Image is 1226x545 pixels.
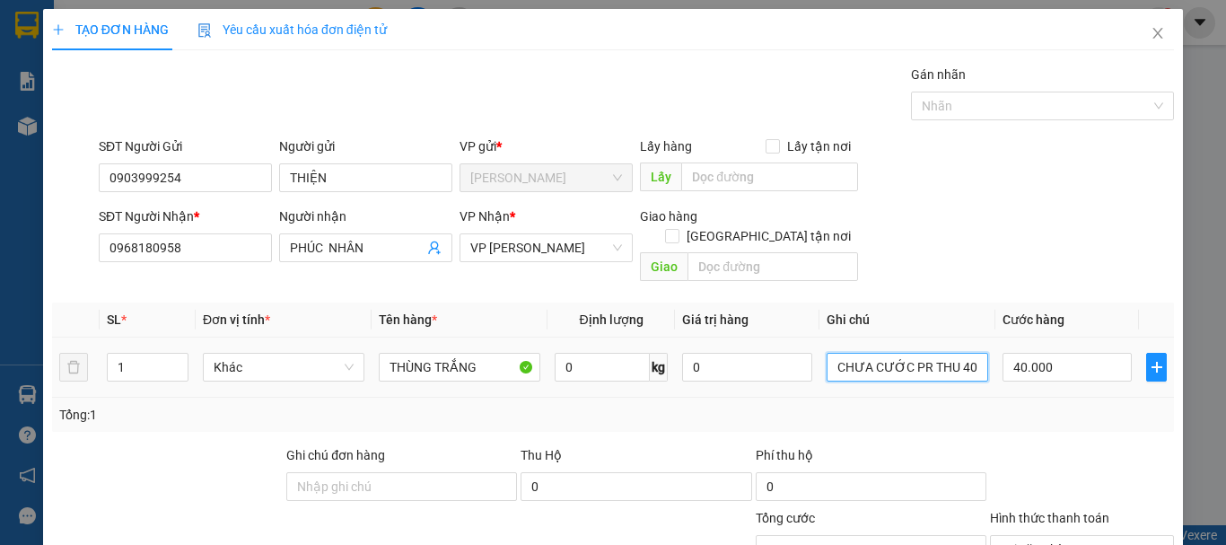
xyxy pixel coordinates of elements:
[279,207,452,226] div: Người nhận
[279,136,452,156] div: Người gửi
[99,207,272,226] div: SĐT Người Nhận
[640,163,681,191] span: Lấy
[460,209,510,224] span: VP Nhận
[640,252,687,281] span: Giao
[286,472,517,501] input: Ghi chú đơn hàng
[819,303,995,338] th: Ghi chú
[59,353,88,382] button: delete
[214,354,354,381] span: Khác
[379,353,540,382] input: VD: Bàn, Ghế
[427,241,442,255] span: user-add
[59,405,475,425] div: Tổng: 1
[911,67,966,82] label: Gán nhãn
[1147,360,1166,374] span: plus
[521,448,562,462] span: Thu Hộ
[197,22,387,37] span: Yêu cầu xuất hóa đơn điện tử
[682,353,811,382] input: 0
[640,209,697,224] span: Giao hàng
[756,511,815,525] span: Tổng cước
[52,23,65,36] span: plus
[679,226,858,246] span: [GEOGRAPHIC_DATA] tận nơi
[460,136,633,156] div: VP gửi
[990,511,1109,525] label: Hình thức thanh toán
[379,312,437,327] span: Tên hàng
[470,164,622,191] span: Hồ Chí Minh
[1133,9,1183,59] button: Close
[579,312,643,327] span: Định lượng
[1003,312,1064,327] span: Cước hàng
[827,353,988,382] input: Ghi Chú
[52,22,169,37] span: TẠO ĐƠN HÀNG
[756,445,986,472] div: Phí thu hộ
[286,448,385,462] label: Ghi chú đơn hàng
[203,312,270,327] span: Đơn vị tính
[99,136,272,156] div: SĐT Người Gửi
[1146,353,1167,382] button: plus
[640,139,692,154] span: Lấy hàng
[650,353,668,382] span: kg
[1151,26,1165,40] span: close
[197,23,212,38] img: icon
[682,312,749,327] span: Giá trị hàng
[470,234,622,261] span: VP Phan Rang
[687,252,858,281] input: Dọc đường
[780,136,858,156] span: Lấy tận nơi
[107,312,121,327] span: SL
[681,163,858,191] input: Dọc đường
